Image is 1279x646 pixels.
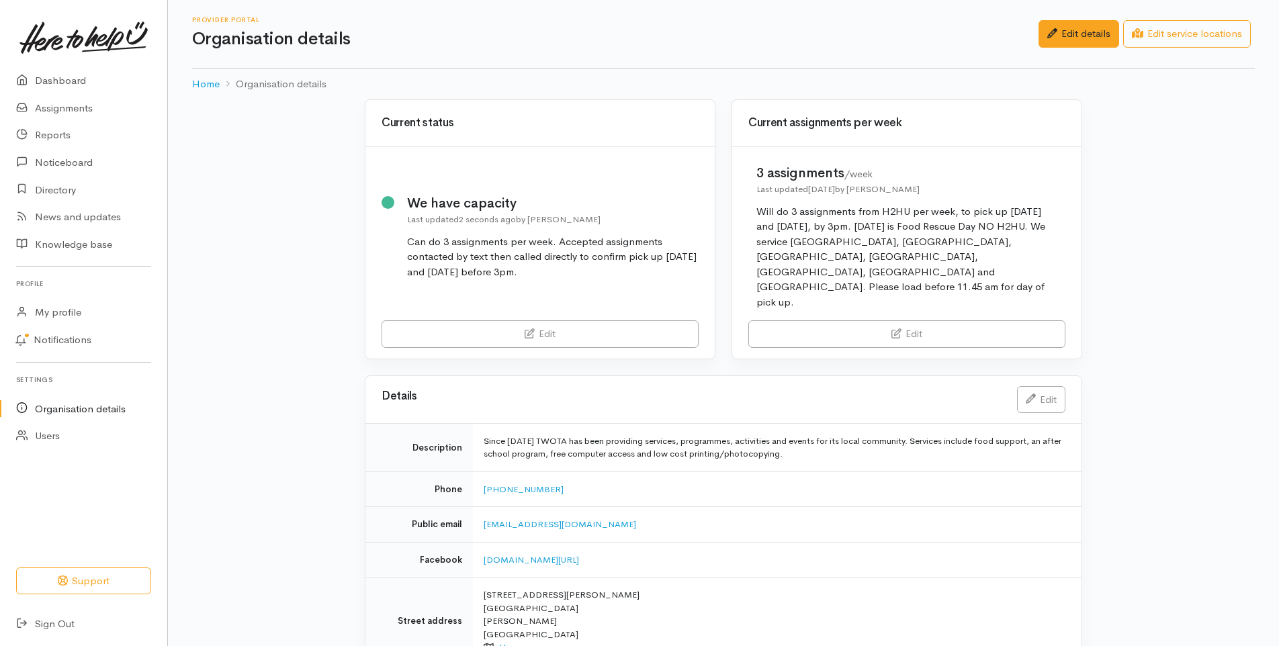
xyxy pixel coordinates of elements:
td: Since [DATE] TWOTA has been providing services, programmes, activities and events for its local c... [473,423,1082,471]
td: Public email [365,507,473,543]
a: Edit [1017,386,1065,414]
a: Home [192,77,220,92]
a: Edit service locations [1123,20,1251,48]
a: [EMAIL_ADDRESS][DOMAIN_NAME] [484,518,636,530]
div: Last updated by [PERSON_NAME] [756,183,1057,196]
a: [PHONE_NUMBER] [484,483,564,495]
div: 3 assignments [756,163,1057,183]
a: Edit details [1039,20,1119,48]
div: Last updated by [PERSON_NAME] [407,213,699,226]
time: [DATE] [808,183,835,195]
time: 2 seconds ago [459,214,516,225]
td: Description [365,423,473,471]
h6: Provider Portal [192,16,1039,24]
td: Facebook [365,542,473,578]
a: Edit [748,320,1065,348]
h3: Current status [382,117,699,130]
h3: Details [382,390,1001,403]
h6: Settings [16,371,151,389]
button: Support [16,567,151,595]
div: We have capacity [407,193,699,213]
nav: breadcrumb [192,68,1255,100]
span: /week [844,168,873,180]
h3: Current assignments per week [748,117,1065,130]
h6: Profile [16,275,151,293]
a: Edit [382,320,699,348]
li: Organisation details [220,77,326,92]
div: Can do 3 assignments per week. Accepted assignments contacted by text then called directly to con... [407,234,699,280]
h1: Organisation details [192,30,1039,49]
a: [DOMAIN_NAME][URL] [484,554,579,565]
div: Will do 3 assignments from H2HU per week, to pick up [DATE] and [DATE], by 3pm. [DATE] is Food Re... [756,204,1057,310]
td: Phone [365,471,473,507]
